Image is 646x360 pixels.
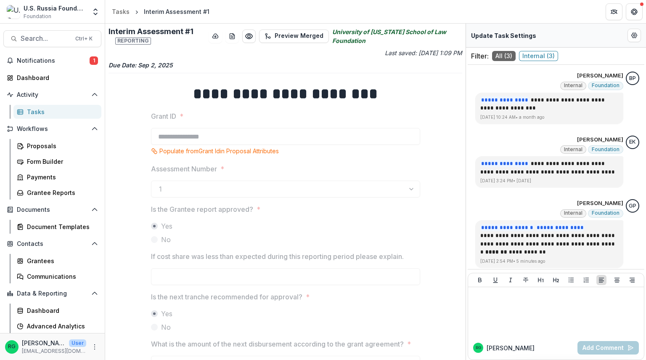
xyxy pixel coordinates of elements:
[109,5,133,18] a: Tasks
[259,29,329,43] button: Preview Merged
[13,155,101,168] a: Form Builder
[90,342,100,352] button: More
[161,221,172,231] span: Yes
[24,4,86,13] div: U.S. Russia Foundation
[551,275,561,285] button: Heading 2
[577,72,623,80] p: [PERSON_NAME]
[13,269,101,283] a: Communications
[627,29,641,42] button: Edit Form Settings
[22,347,86,355] p: [EMAIL_ADDRESS][DOMAIN_NAME]
[161,322,171,332] span: No
[225,29,239,43] button: download-word-button
[17,57,90,64] span: Notifications
[592,147,620,152] span: Foundation
[490,275,500,285] button: Underline
[109,61,462,69] p: Due Date: Sep 2, 2025
[3,54,101,67] button: Notifications1
[564,83,582,88] span: Internal
[27,222,95,231] div: Document Templates
[492,51,516,61] span: All ( 3 )
[629,76,636,81] div: Bennett P
[519,51,558,61] span: Internal ( 3 )
[151,292,302,302] p: Is the next tranche recommended for approval?
[151,204,253,214] p: Is the Grantee report approved?
[27,188,95,197] div: Grantee Reports
[27,173,95,181] div: Payments
[592,83,620,88] span: Foundation
[161,235,171,245] span: No
[21,35,70,43] span: Search...
[626,3,643,20] button: Get Help
[3,30,101,47] button: Search...
[3,88,101,101] button: Open Activity
[8,344,16,349] div: Ruslan Garipov
[159,147,279,155] p: Populate from Grant Id in Proposal Attributes
[487,344,535,352] p: [PERSON_NAME]
[151,251,404,261] p: If cost share was less than expected during this reporting period please explain.
[17,73,95,82] div: Dashboard
[3,71,101,85] a: Dashboard
[471,31,536,40] p: Update Task Settings
[577,136,623,144] p: [PERSON_NAME]
[151,111,176,121] p: Grant ID
[287,48,463,57] p: Last saved: [DATE] 1:09 PM
[606,3,622,20] button: Partners
[480,258,618,264] p: [DATE] 2:54 PM • 5 minutes ago
[22,339,66,347] p: [PERSON_NAME]
[564,147,582,152] span: Internal
[144,7,209,16] div: Interim Assessment #1
[27,322,95,331] div: Advanced Analytics
[90,56,98,65] span: 1
[209,29,222,43] button: download-button
[112,7,130,16] div: Tasks
[577,199,623,208] p: [PERSON_NAME]
[13,105,101,119] a: Tasks
[581,275,591,285] button: Ordered List
[596,275,606,285] button: Align Left
[27,256,95,265] div: Grantees
[3,122,101,136] button: Open Workflows
[627,275,637,285] button: Align Right
[13,319,101,333] a: Advanced Analytics
[332,27,463,45] i: University of [US_STATE] School of Law Foundation
[7,5,20,19] img: U.S. Russia Foundation
[27,157,95,166] div: Form Builder
[27,107,95,116] div: Tasks
[17,240,88,248] span: Contacts
[27,306,95,315] div: Dashboard
[13,139,101,153] a: Proposals
[17,290,88,297] span: Data & Reporting
[27,272,95,281] div: Communications
[629,203,636,209] div: Gennady Podolny
[13,254,101,268] a: Grantees
[475,275,485,285] button: Bold
[592,210,620,216] span: Foundation
[109,5,213,18] nav: breadcrumb
[90,3,101,20] button: Open entity switcher
[471,51,489,61] p: Filter:
[476,346,481,350] div: Ruslan Garipov
[566,275,576,285] button: Bullet List
[115,37,151,44] span: Reporting
[109,27,205,45] h2: Interim Assessment #1
[506,275,516,285] button: Italicize
[24,13,51,20] span: Foundation
[242,29,256,43] button: Preview cfcf6b87-b5ce-4a33-a913-ad8d97757191.pdf
[161,309,172,319] span: Yes
[3,287,101,300] button: Open Data & Reporting
[577,341,639,355] button: Add Comment
[521,275,531,285] button: Strike
[13,220,101,234] a: Document Templates
[13,304,101,317] a: Dashboard
[612,275,622,285] button: Align Center
[69,339,86,347] p: User
[27,141,95,150] div: Proposals
[17,91,88,99] span: Activity
[3,203,101,216] button: Open Documents
[564,210,582,216] span: Internal
[17,125,88,133] span: Workflows
[17,206,88,213] span: Documents
[151,164,217,174] p: Assessment Number
[13,170,101,184] a: Payments
[151,339,404,349] p: What is the amount of the next disbursement according to the grant agreement?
